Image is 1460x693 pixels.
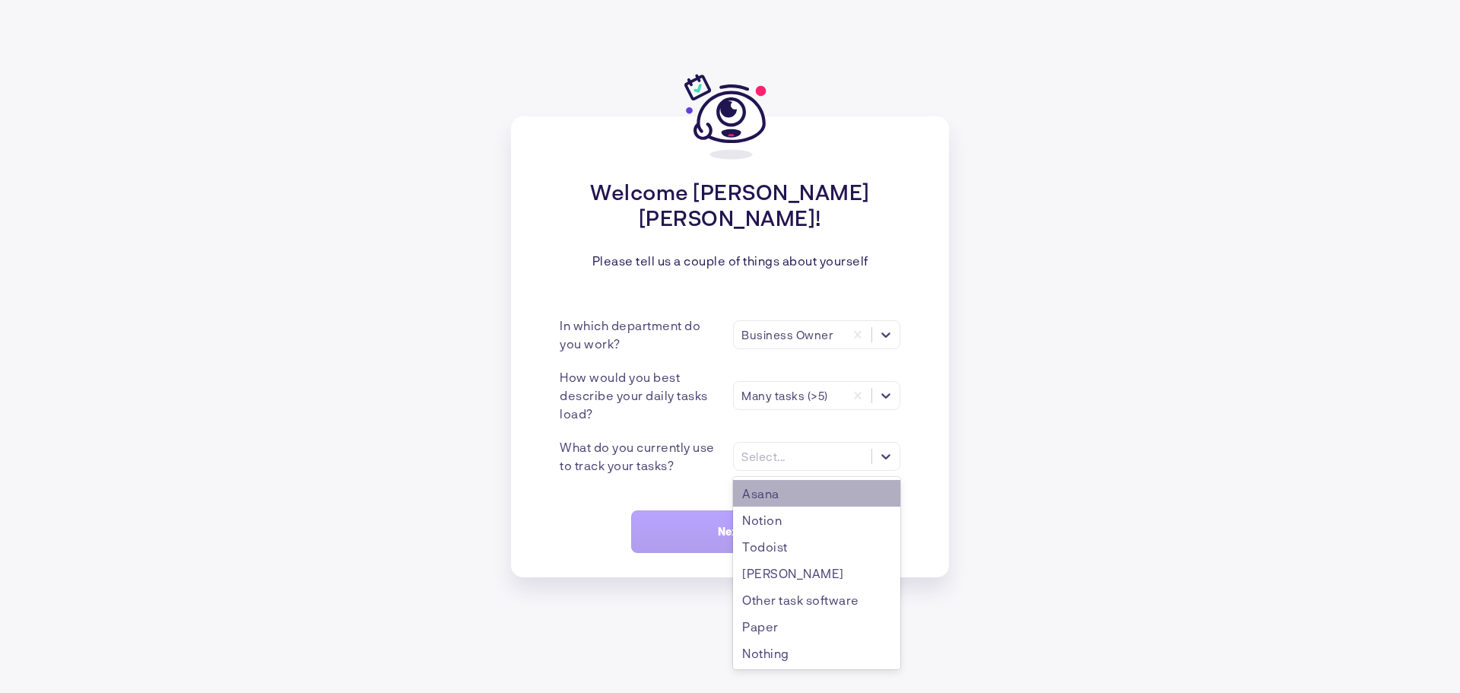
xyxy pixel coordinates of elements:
div: Paper [733,613,900,640]
div: Other task software [733,587,900,613]
div: Todoist [733,533,900,560]
div: Please tell us a couple of things about yourself [592,253,868,268]
div: Nothing [733,640,900,666]
div: Notion [733,507,900,533]
div: Welcome [PERSON_NAME] [PERSON_NAME]! [560,179,900,230]
div: In which department do you work? [560,316,721,353]
span: Next [718,525,743,538]
button: Next [631,510,829,553]
div: Business Owner [741,328,833,342]
div: [PERSON_NAME] [733,560,900,587]
div: Select... [741,450,786,463]
div: Asana [733,480,900,507]
div: What do you currently use to track your tasks? [560,438,721,475]
img: gipsybot-default.svg [684,71,776,162]
div: How would you best describe your daily tasks load? [560,368,721,423]
div: Many tasks (>5) [741,389,828,402]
